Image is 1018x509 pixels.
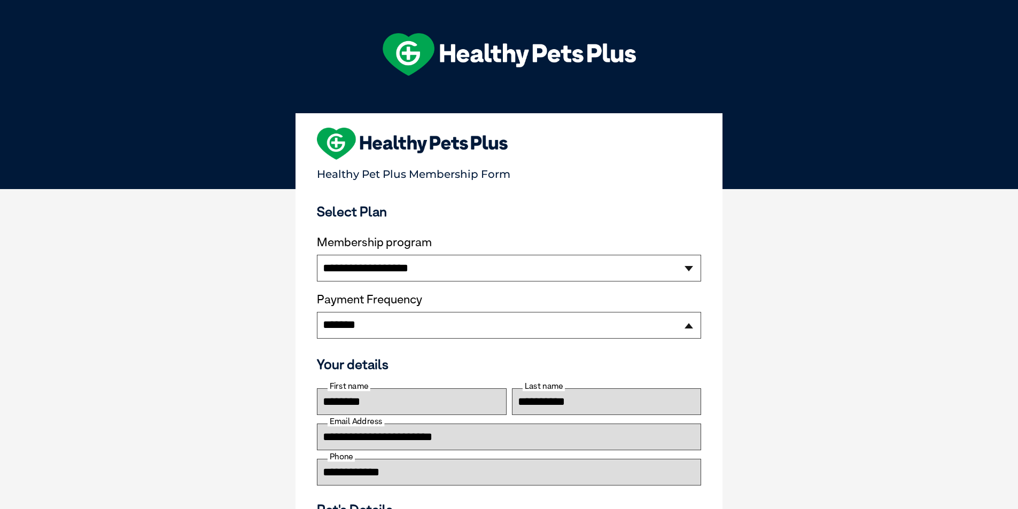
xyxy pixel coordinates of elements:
[317,128,508,160] img: heart-shape-hpp-logo-large.png
[317,356,701,372] h3: Your details
[317,163,701,181] p: Healthy Pet Plus Membership Form
[328,381,370,391] label: First name
[317,236,701,249] label: Membership program
[317,293,422,307] label: Payment Frequency
[328,452,355,461] label: Phone
[383,33,636,76] img: hpp-logo-landscape-green-white.png
[317,203,701,220] h3: Select Plan
[523,381,565,391] label: Last name
[328,417,384,426] label: Email Address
